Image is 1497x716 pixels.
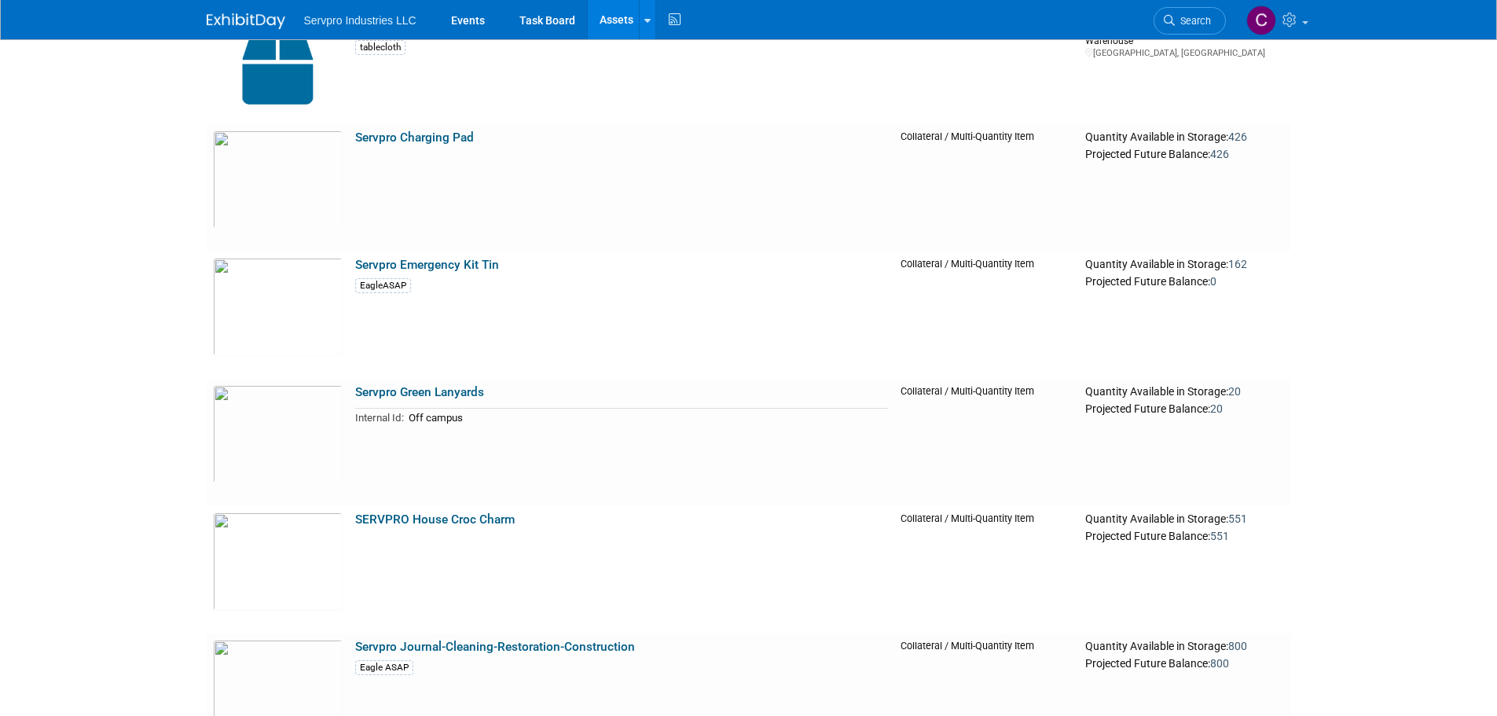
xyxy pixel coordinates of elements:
div: EagleASAP [355,278,411,293]
td: Collateral / Multi-Quantity Item [894,506,1080,633]
div: Projected Future Balance: [1085,527,1284,544]
a: SERVPRO House Croc Charm [355,512,515,527]
img: Chris Chassagneux [1246,6,1276,35]
a: Servpro Charging Pad [355,130,474,145]
div: Projected Future Balance: [1085,272,1284,289]
span: 800 [1210,657,1229,670]
td: Capital Asset (Single-Unit) [894,13,1080,124]
div: Warehouse [1085,34,1284,47]
td: Collateral / Multi-Quantity Item [894,379,1080,506]
span: 800 [1228,640,1247,652]
a: Servpro Green Lanyards [355,385,484,399]
div: Projected Future Balance: [1085,145,1284,162]
div: tablecloth [355,40,405,55]
div: Quantity Available in Storage: [1085,512,1284,527]
span: 551 [1228,512,1247,525]
span: 426 [1228,130,1247,143]
div: Eagle ASAP [355,660,413,675]
div: Quantity Available in Storage: [1085,130,1284,145]
td: Off campus [404,409,888,427]
div: Quantity Available in Storage: [1085,385,1284,399]
td: Collateral / Multi-Quantity Item [894,252,1080,379]
img: Capital-Asset-Icon-2.png [213,20,343,118]
td: Collateral / Multi-Quantity Item [894,124,1080,252]
div: Quantity Available in Storage: [1085,258,1284,272]
div: [GEOGRAPHIC_DATA], [GEOGRAPHIC_DATA] [1085,47,1284,59]
span: Search [1175,15,1211,27]
div: Projected Future Balance: [1085,654,1284,671]
td: Internal Id: [355,409,404,427]
a: Search [1154,7,1226,35]
a: Servpro Emergency Kit Tin [355,258,499,272]
img: ExhibitDay [207,13,285,29]
span: 20 [1210,402,1223,415]
span: 162 [1228,258,1247,270]
div: Projected Future Balance: [1085,399,1284,417]
a: Servpro Journal-Cleaning-Restoration-Construction [355,640,635,654]
span: 0 [1210,275,1216,288]
span: 20 [1228,385,1241,398]
span: 551 [1210,530,1229,542]
span: 426 [1210,148,1229,160]
div: Quantity Available in Storage: [1085,640,1284,654]
span: Servpro Industries LLC [304,14,416,27]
